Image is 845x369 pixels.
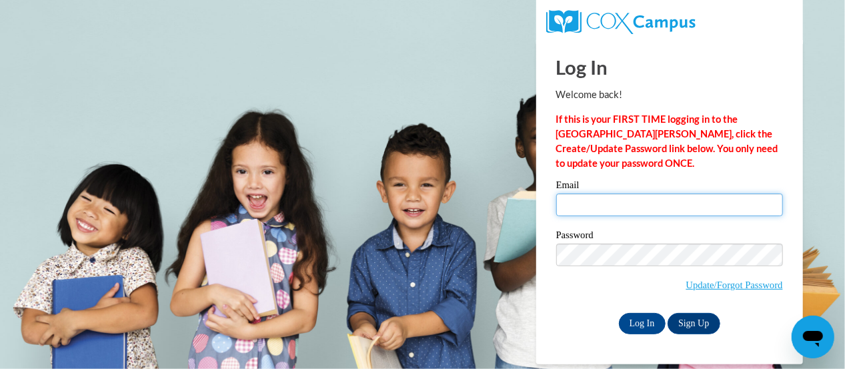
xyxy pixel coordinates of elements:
[546,10,696,34] img: COX Campus
[619,313,666,334] input: Log In
[556,53,783,81] h1: Log In
[556,113,778,169] strong: If this is your FIRST TIME logging in to the [GEOGRAPHIC_DATA][PERSON_NAME], click the Create/Upd...
[556,180,783,194] label: Email
[668,313,720,334] a: Sign Up
[556,87,783,102] p: Welcome back!
[556,230,783,244] label: Password
[792,316,834,358] iframe: Button to launch messaging window
[686,280,783,290] a: Update/Forgot Password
